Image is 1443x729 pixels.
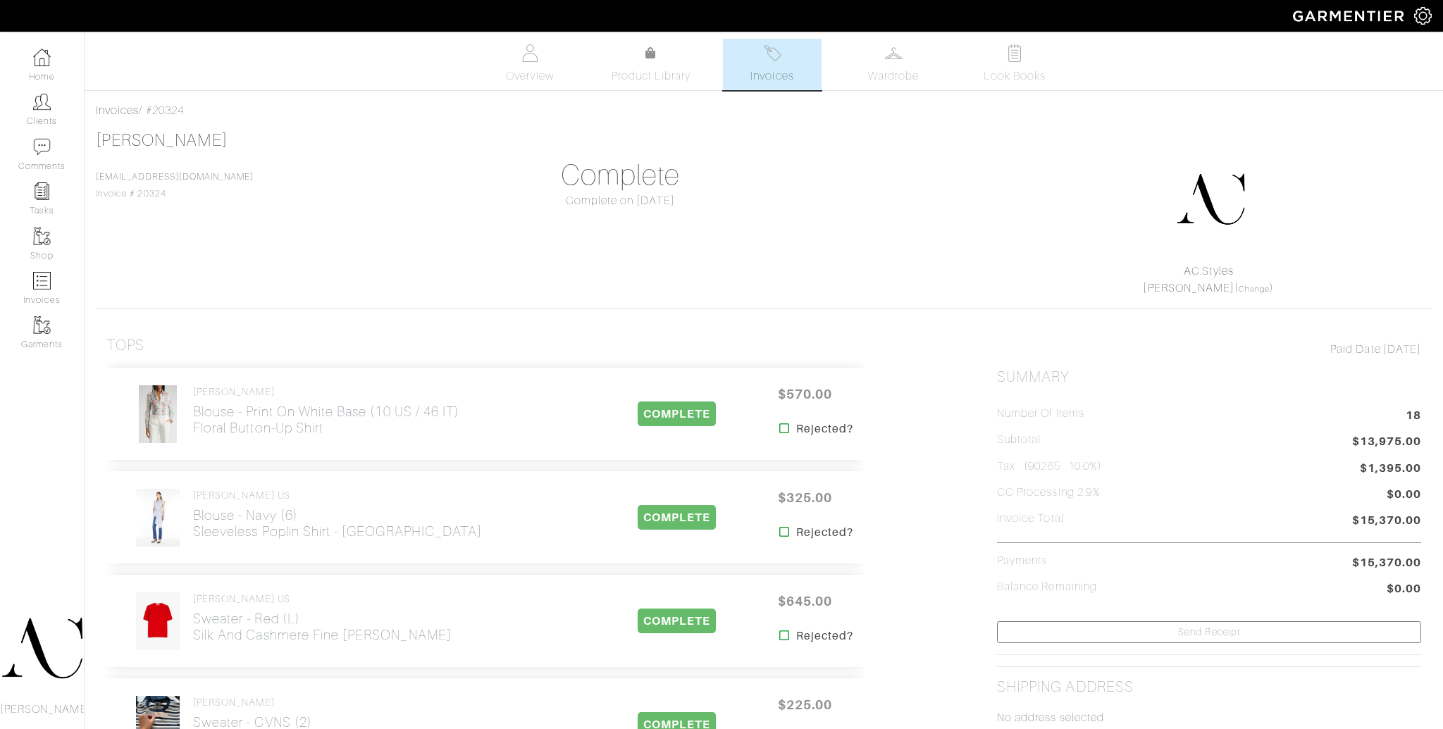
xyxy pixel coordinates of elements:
span: Invoice # 20324 [96,172,254,199]
h4: [PERSON_NAME] US [193,593,452,605]
a: Product Library [602,45,700,85]
img: FSW5YFimS4rtvC8QxmPXJP2o [138,385,178,444]
a: Look Books [965,39,1064,90]
img: clients-icon-6bae9207a08558b7cb47a8932f037763ab4055f8c8b6bfacd5dc20c3e0201464.png [33,93,51,111]
a: Invoices [723,39,822,90]
a: Invoices [96,104,139,117]
img: DupYt8CPKc6sZyAt3svX5Z74.png [1175,164,1246,235]
span: $1,395.00 [1360,460,1421,477]
span: $13,975.00 [1352,433,1422,452]
a: Overview [481,39,579,90]
strong: Rejected? [796,420,853,437]
a: [PERSON_NAME] US Sweater - Red (L)Silk and cashmere fine [PERSON_NAME] [193,593,452,643]
span: COMPLETE [638,505,716,530]
span: Product Library [612,68,691,85]
span: COMPLETE [638,401,716,426]
img: todo-9ac3debb85659649dc8f770b8b6100bb5dab4b48dedcbae339e5042a72dfd3cc.svg [1006,44,1024,62]
img: orders-icon-0abe47150d42831381b5fb84f609e132dff9fe21cb692f30cb5eec754e2cba89.png [33,272,51,289]
img: Xs84sGdqjybrbbwNqWfuroe7 [135,488,180,547]
div: Complete on [DATE] [408,192,832,209]
img: gear-icon-white-bd11855cb880d31180b6d7d6211b90ccbf57a29d726f0c71d8c61bd08dd39cc2.png [1414,7,1432,25]
h2: Blouse - Print On White Base (10 US / 46 IT) Floral Button-Up Shirt [193,404,459,436]
h5: Invoice Total [997,512,1064,525]
h2: Sweater - Red (L) Silk and cashmere fine [PERSON_NAME] [193,611,452,643]
p: No address selected [997,709,1421,726]
span: $0.00 [1387,486,1421,505]
h5: Number of Items [997,407,1084,420]
span: $225.00 [762,690,847,720]
span: Paid Date: [1330,343,1383,356]
div: ( ) [1003,263,1415,297]
img: orders-27d20c2124de7fd6de4e0e44c1d41de31381a507db9b33961299e4e07d508b8c.svg [764,44,781,62]
span: 18 [1406,407,1421,426]
a: [EMAIL_ADDRESS][DOMAIN_NAME] [96,172,254,182]
h2: Summary [997,368,1421,386]
img: reminder-icon-8004d30b9f0a5d33ae49ab947aed9ed385cf756f9e5892f1edd6e32f2345188e.png [33,182,51,200]
span: $325.00 [762,482,847,513]
img: comment-icon-a0a6a9ef722e966f86d9cbdc48e553b5cf19dbc54f86b18d962a5391bc8f6eb6.png [33,138,51,156]
div: / #20324 [96,102,1432,119]
a: [PERSON_NAME] Blouse - Print On White Base (10 US / 46 IT)Floral Button-Up Shirt [193,386,459,436]
a: Send Receipt [997,621,1421,643]
img: dashboard-icon-dbcd8f5a0b271acd01030246c82b418ddd0df26cd7fceb0bd07c9910d44c42f6.png [33,49,51,66]
h4: [PERSON_NAME] [193,697,312,709]
strong: Rejected? [796,524,853,541]
img: garmentier-logo-header-white-b43fb05a5012e4ada735d5af1a66efaba907eab6374d6393d1fbf88cb4ef424d.png [1286,4,1414,28]
span: Overview [506,68,553,85]
h5: Balance Remaining [997,580,1097,594]
a: Wardrobe [844,39,943,90]
a: AC.Styles [1184,265,1233,278]
img: garments-icon-b7da505a4dc4fd61783c78ac3ca0ef83fa9d6f193b1c9dc38574b1d14d53ca28.png [33,316,51,334]
span: Invoices [750,68,793,85]
div: [DATE] [997,341,1421,358]
h2: Shipping Address [997,678,1134,696]
h5: Subtotal [997,433,1041,447]
span: Look Books [984,68,1046,85]
h1: Complete [408,158,832,192]
strong: Rejected? [796,628,853,644]
img: 62D4E4mvyNFZdPW4RLsRqr4R [135,592,180,651]
img: basicinfo-40fd8af6dae0f16599ec9e87c0ef1c0a1fdea2edbe929e3d69a839185d80c458.svg [521,44,539,62]
a: Change [1239,285,1270,293]
h4: [PERSON_NAME] [193,386,459,398]
a: [PERSON_NAME] [96,131,228,149]
span: $645.00 [762,586,847,616]
span: $570.00 [762,379,847,409]
h3: Tops [106,337,144,354]
span: $15,370.00 [1352,512,1422,531]
h5: Payments [997,554,1047,568]
h5: CC Processing 2.9% [997,486,1101,499]
h5: Tax (90265 : 10.0%) [997,460,1102,473]
a: [PERSON_NAME] [1143,282,1234,294]
span: $15,370.00 [1352,554,1422,571]
img: wardrobe-487a4870c1b7c33e795ec22d11cfc2ed9d08956e64fb3008fe2437562e282088.svg [885,44,903,62]
h2: Blouse - Navy (6) Sleeveless poplin shirt - [GEOGRAPHIC_DATA] [193,507,482,540]
img: garments-icon-b7da505a4dc4fd61783c78ac3ca0ef83fa9d6f193b1c9dc38574b1d14d53ca28.png [33,228,51,245]
span: Wardrobe [868,68,919,85]
a: [PERSON_NAME] US Blouse - Navy (6)Sleeveless poplin shirt - [GEOGRAPHIC_DATA] [193,490,482,540]
span: COMPLETE [638,609,716,633]
h4: [PERSON_NAME] US [193,490,482,501]
span: $0.00 [1387,580,1421,599]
